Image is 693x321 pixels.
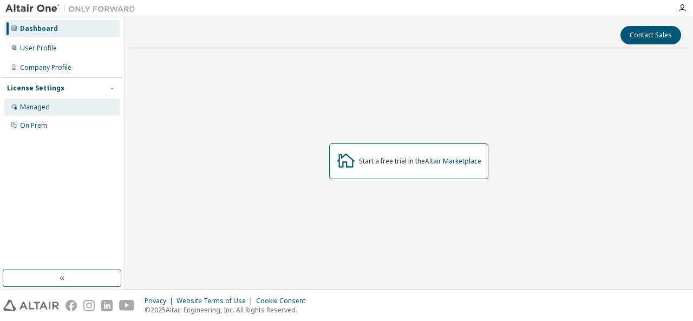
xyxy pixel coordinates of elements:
[359,157,481,166] div: Start a free trial in the
[20,63,71,72] div: Company Profile
[20,103,50,112] div: Managed
[5,3,141,14] img: Altair One
[83,300,95,311] img: instagram.svg
[119,300,135,311] img: youtube.svg
[620,26,681,44] button: Contact Sales
[20,24,58,33] div: Dashboard
[145,305,312,315] p: © 2025 Altair Engineering, Inc. All Rights Reserved.
[145,297,176,305] div: Privacy
[101,300,113,311] img: linkedin.svg
[7,84,64,93] div: License Settings
[176,297,256,305] div: Website Terms of Use
[20,121,47,130] div: On Prem
[20,44,57,53] div: User Profile
[3,300,59,311] img: altair_logo.svg
[425,156,481,166] a: Altair Marketplace
[256,297,312,305] div: Cookie Consent
[66,300,77,311] img: facebook.svg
